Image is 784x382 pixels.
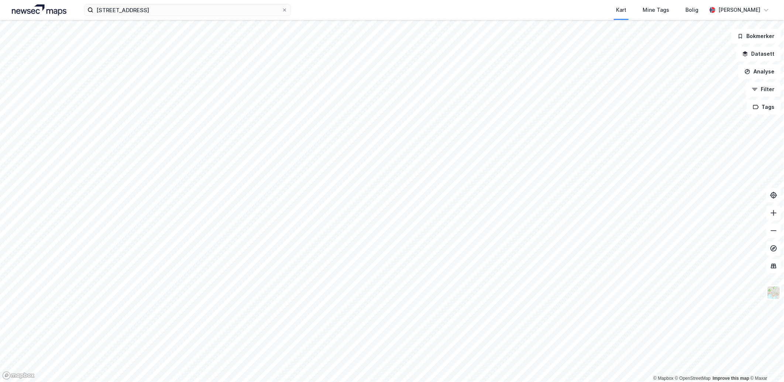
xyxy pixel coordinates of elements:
img: logo.a4113a55bc3d86da70a041830d287a7e.svg [12,4,66,16]
input: Søk på adresse, matrikkel, gårdeiere, leietakere eller personer [93,4,282,16]
button: Analyse [738,64,781,79]
a: Mapbox homepage [2,371,35,380]
div: Kart [616,6,626,14]
button: Datasett [736,47,781,61]
img: Z [767,286,781,300]
div: Kontrollprogram for chat [747,347,784,382]
button: Tags [747,100,781,114]
a: OpenStreetMap [675,376,711,381]
div: [PERSON_NAME] [718,6,760,14]
button: Filter [746,82,781,97]
a: Improve this map [713,376,749,381]
button: Bokmerker [731,29,781,44]
iframe: Chat Widget [747,347,784,382]
div: Mine Tags [643,6,669,14]
a: Mapbox [653,376,674,381]
div: Bolig [685,6,698,14]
